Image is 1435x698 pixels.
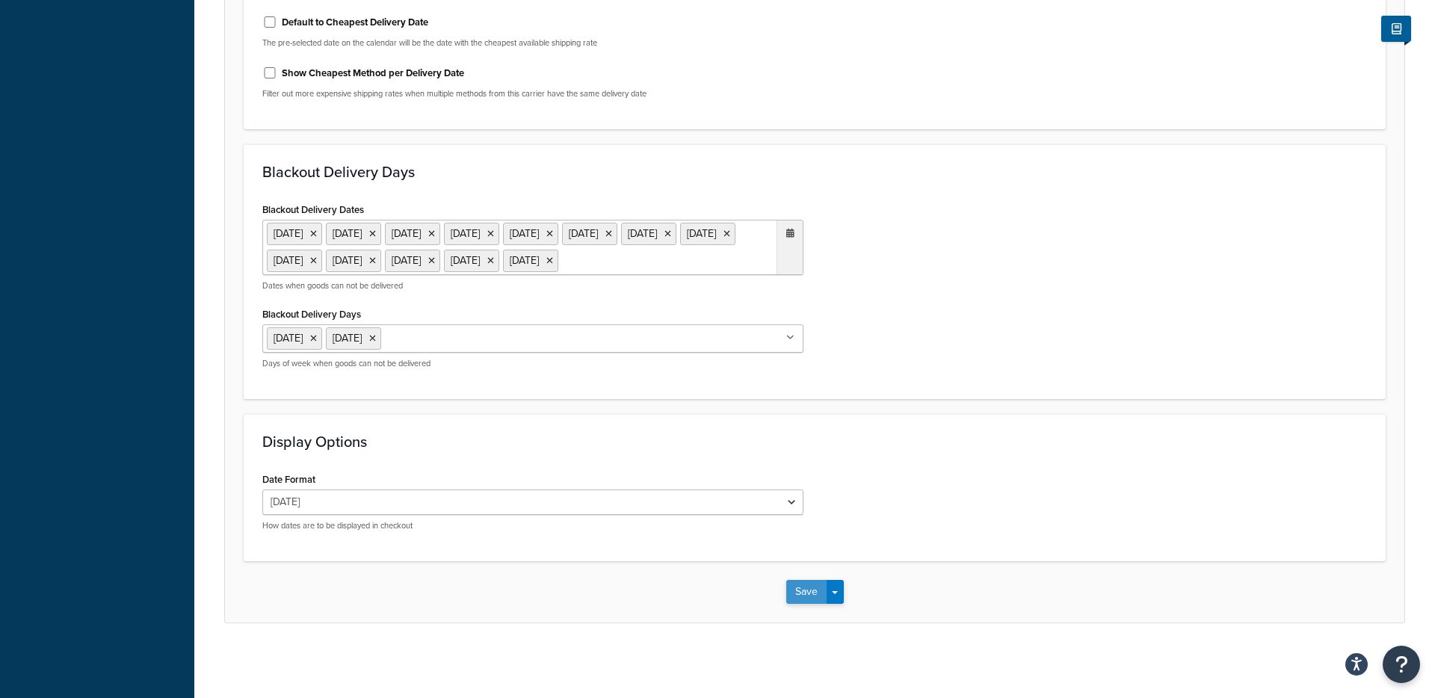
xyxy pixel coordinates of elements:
li: [DATE] [326,223,381,245]
li: [DATE] [444,250,499,272]
li: [DATE] [267,250,322,272]
p: Filter out more expensive shipping rates when multiple methods from this carrier have the same de... [262,88,803,99]
li: [DATE] [503,223,558,245]
h3: Display Options [262,433,1367,450]
p: How dates are to be displayed in checkout [262,520,803,531]
p: Days of week when goods can not be delivered [262,358,803,369]
li: [DATE] [503,250,558,272]
button: Save [786,580,827,604]
li: [DATE] [385,250,440,272]
p: The pre-selected date on the calendar will be the date with the cheapest available shipping rate [262,37,803,49]
label: Show Cheapest Method per Delivery Date [282,67,464,80]
li: [DATE] [680,223,735,245]
li: [DATE] [326,250,381,272]
button: Show Help Docs [1381,16,1411,42]
label: Blackout Delivery Days [262,309,361,320]
li: [DATE] [267,223,322,245]
li: [DATE] [444,223,499,245]
h3: Blackout Delivery Days [262,164,1367,180]
label: Default to Cheapest Delivery Date [282,16,428,29]
span: [DATE] [274,330,303,346]
li: [DATE] [385,223,440,245]
button: Open Resource Center [1383,646,1420,683]
p: Dates when goods can not be delivered [262,280,803,291]
span: [DATE] [333,330,362,346]
label: Blackout Delivery Dates [262,204,364,215]
li: [DATE] [621,223,676,245]
li: [DATE] [562,223,617,245]
label: Date Format [262,474,315,485]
